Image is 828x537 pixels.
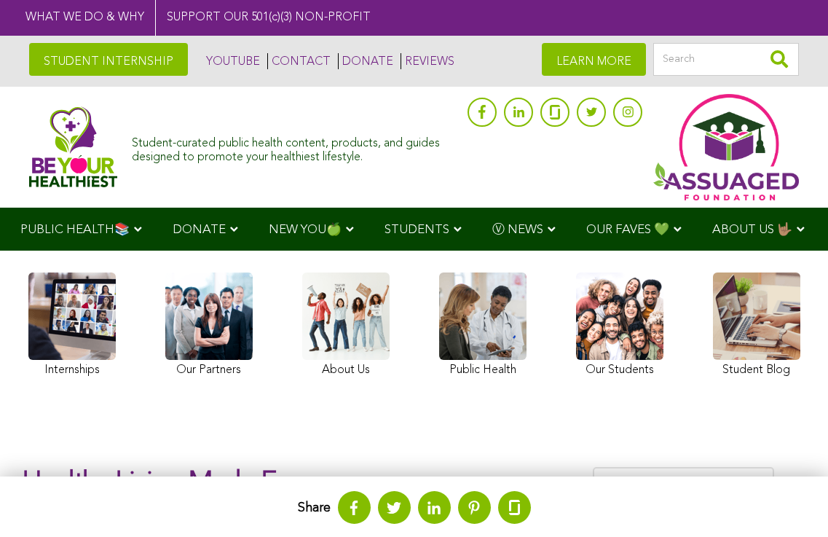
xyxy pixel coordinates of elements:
[385,224,449,236] span: STUDENTS
[586,224,669,236] span: OUR FAVES 💚
[509,500,520,515] img: glassdoor.svg
[712,224,792,236] span: ABOUT US 🤟🏽
[492,224,543,236] span: Ⓥ NEWS
[550,105,560,119] img: glassdoor
[653,43,799,76] input: Search
[269,224,342,236] span: NEW YOU🍏
[29,43,188,76] a: STUDENT INTERNSHIP
[267,53,331,69] a: CONTACT
[338,53,393,69] a: DONATE
[755,467,828,537] iframe: Chat Widget
[653,94,799,200] img: Assuaged App
[173,224,226,236] span: DONATE
[593,467,774,500] input: Search Articles...
[22,467,571,514] h1: Healthy Living Made Easy
[132,130,460,165] div: Student-curated public health content, products, and guides designed to promote your healthiest l...
[202,53,260,69] a: YOUTUBE
[29,106,117,187] img: Assuaged
[298,501,331,514] strong: Share
[401,53,454,69] a: REVIEWS
[542,43,646,76] a: LEARN MORE
[20,224,130,236] span: PUBLIC HEALTH📚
